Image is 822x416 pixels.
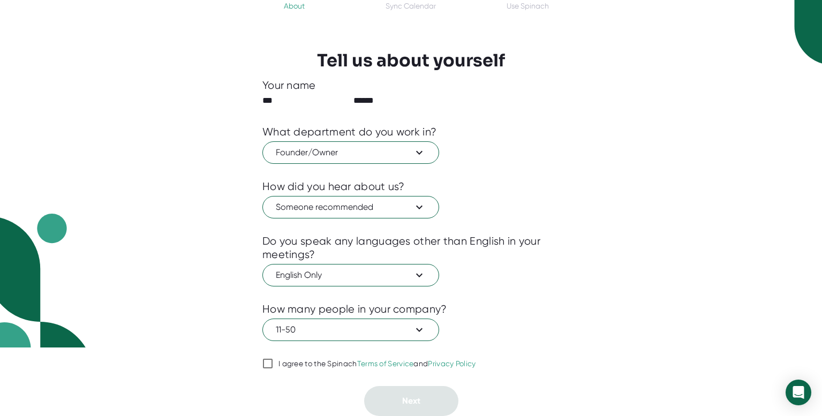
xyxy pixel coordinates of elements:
button: Next [364,386,458,416]
div: Open Intercom Messenger [786,380,811,405]
span: Someone recommended [276,201,426,214]
div: Do you speak any languages other than English in your meetings? [262,235,560,261]
div: How many people in your company? [262,302,447,316]
div: Sync Calendar [386,2,436,10]
div: What department do you work in? [262,125,436,139]
button: English Only [262,264,439,286]
div: I agree to the Spinach and [278,359,476,369]
span: English Only [276,269,426,282]
a: Terms of Service [357,359,414,368]
span: Next [402,396,420,406]
a: Privacy Policy [428,359,476,368]
span: Founder/Owner [276,146,426,159]
h3: Tell us about yourself [317,50,505,71]
div: Use Spinach [507,2,549,10]
div: How did you hear about us? [262,180,405,193]
button: 11-50 [262,319,439,341]
button: Someone recommended [262,196,439,218]
div: Your name [262,79,560,92]
div: About [284,2,305,10]
button: Founder/Owner [262,141,439,164]
span: 11-50 [276,323,426,336]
